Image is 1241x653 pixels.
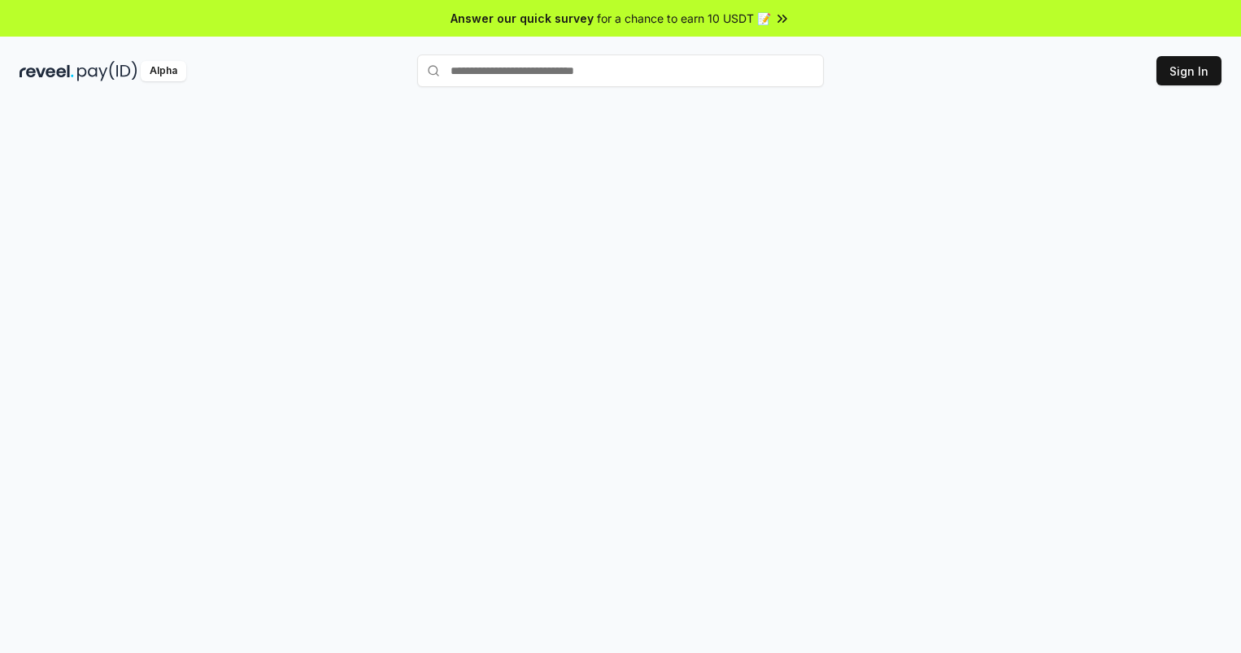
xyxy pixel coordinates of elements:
button: Sign In [1156,56,1221,85]
img: reveel_dark [20,61,74,81]
img: pay_id [77,61,137,81]
span: for a chance to earn 10 USDT 📝 [597,10,771,27]
span: Answer our quick survey [451,10,594,27]
div: Alpha [141,61,186,81]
